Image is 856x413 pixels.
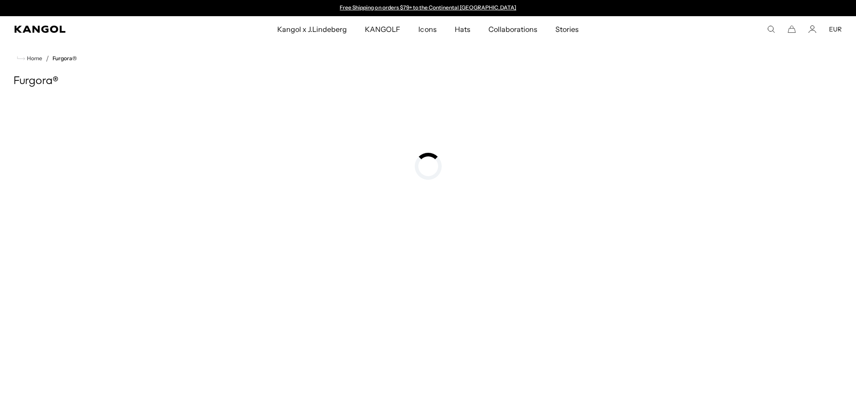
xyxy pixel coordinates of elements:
li: / [42,53,49,64]
span: KANGOLF [365,16,400,42]
span: Icons [418,16,436,42]
a: Hats [446,16,479,42]
span: Kangol x J.Lindeberg [277,16,347,42]
div: 1 of 2 [336,4,521,12]
a: Kangol [14,26,183,33]
button: Cart [788,25,796,33]
a: KANGOLF [356,16,409,42]
a: Account [808,25,816,33]
span: Stories [555,16,579,42]
h1: Furgora® [13,75,843,88]
summary: Search here [767,25,775,33]
a: Stories [546,16,588,42]
button: EUR [829,25,842,33]
a: Icons [409,16,445,42]
div: Announcement [336,4,521,12]
a: Collaborations [479,16,546,42]
span: Hats [455,16,470,42]
a: Free Shipping on orders $79+ to the Continental [GEOGRAPHIC_DATA] [340,4,516,11]
a: Home [17,54,42,62]
span: Collaborations [488,16,537,42]
slideshow-component: Announcement bar [336,4,521,12]
a: Furgora® [53,55,77,62]
span: Home [25,55,42,62]
a: Kangol x J.Lindeberg [268,16,356,42]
